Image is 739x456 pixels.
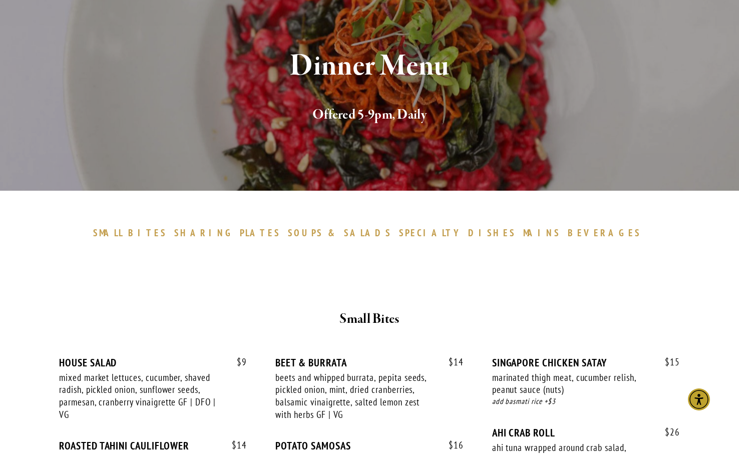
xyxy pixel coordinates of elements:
[468,227,516,239] span: DISHES
[568,227,641,239] span: BEVERAGES
[174,227,235,239] span: SHARING
[78,105,661,126] h2: Offered 5-9pm, Daily
[523,227,561,239] span: MAINS
[59,371,218,421] div: mixed market lettuces, cucumber, shaved radish, pickled onion, sunflower seeds, parmesan, cranber...
[222,439,247,451] span: 14
[665,426,670,438] span: $
[523,227,566,239] a: MAINS
[492,371,651,396] div: marinated thigh meat, cucumber relish, peanut sauce (nuts)
[492,356,680,369] div: SINGAPORE CHICKEN SATAY
[128,227,167,239] span: BITES
[93,227,172,239] a: SMALLBITES
[439,356,464,368] span: 14
[232,439,237,451] span: $
[492,396,680,407] div: add basmati rice +$3
[288,227,323,239] span: SOUPS
[568,227,646,239] a: BEVERAGES
[275,371,435,421] div: beets and whipped burrata, pepita seeds, pickled onion, mint, dried cranberries, balsamic vinaigr...
[78,50,661,83] h1: Dinner Menu
[439,439,464,451] span: 16
[275,439,463,452] div: POTATO SAMOSAS
[344,227,392,239] span: SALADS
[399,227,463,239] span: SPECIALTY
[240,227,280,239] span: PLATES
[655,356,680,368] span: 15
[399,227,520,239] a: SPECIALTYDISHES
[339,310,399,328] strong: Small Bites
[59,439,247,452] div: ROASTED TAHINI CAULIFLOWER
[59,356,247,369] div: HOUSE SALAD
[449,356,454,368] span: $
[227,356,247,368] span: 9
[449,439,454,451] span: $
[688,388,710,410] div: Accessibility Menu
[492,426,680,439] div: AHI CRAB ROLL
[237,356,242,368] span: $
[655,426,680,438] span: 26
[93,227,123,239] span: SMALL
[328,227,339,239] span: &
[665,356,670,368] span: $
[288,227,397,239] a: SOUPS&SALADS
[174,227,285,239] a: SHARINGPLATES
[275,356,463,369] div: BEET & BURRATA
